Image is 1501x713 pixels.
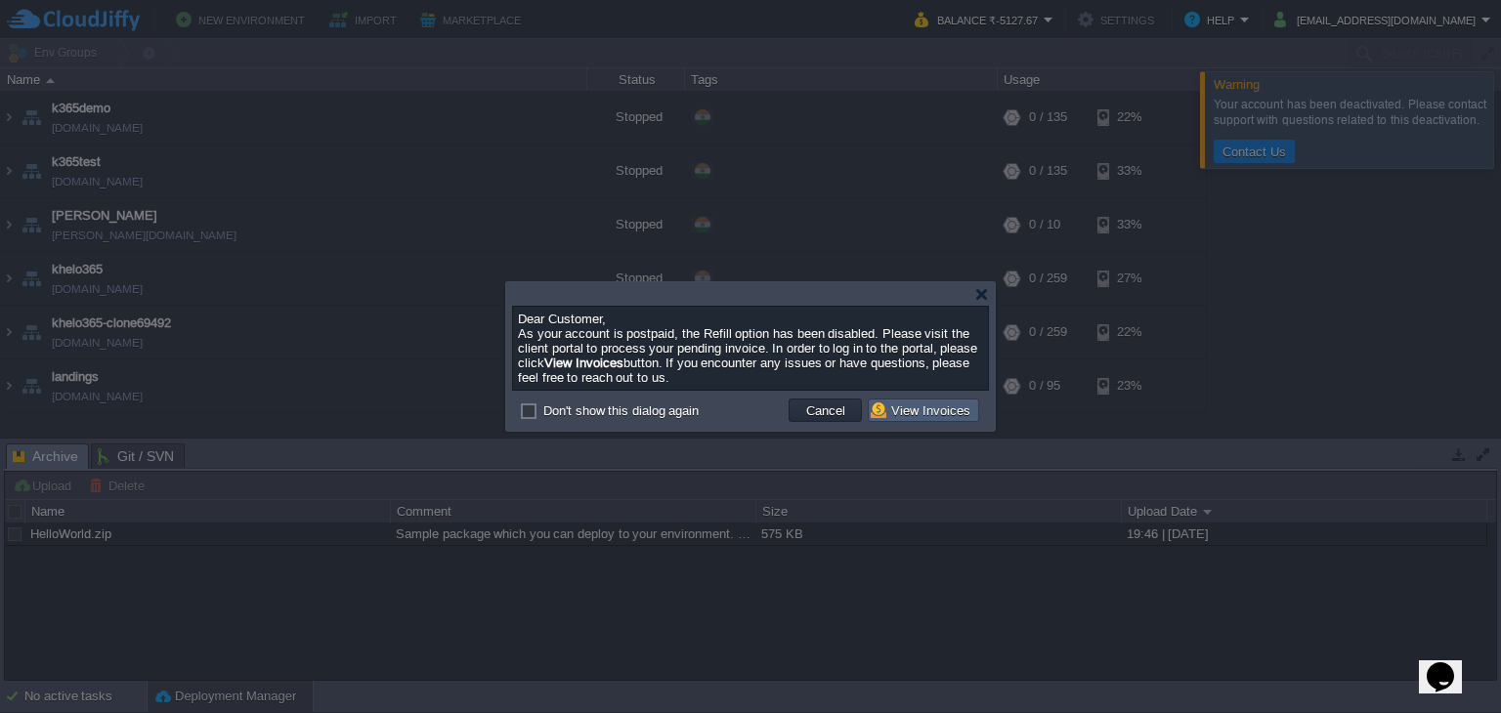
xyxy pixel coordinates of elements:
button: View Invoices [871,401,976,419]
iframe: chat widget [1419,635,1481,693]
div: As your account is postpaid, the Refill option has been disabled. Please visit the client portal ... [518,312,983,385]
button: Cancel [800,401,851,419]
b: View Invoices [544,356,623,370]
label: Don't show this dialog again [543,403,699,418]
p: Dear Customer, [518,312,983,326]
